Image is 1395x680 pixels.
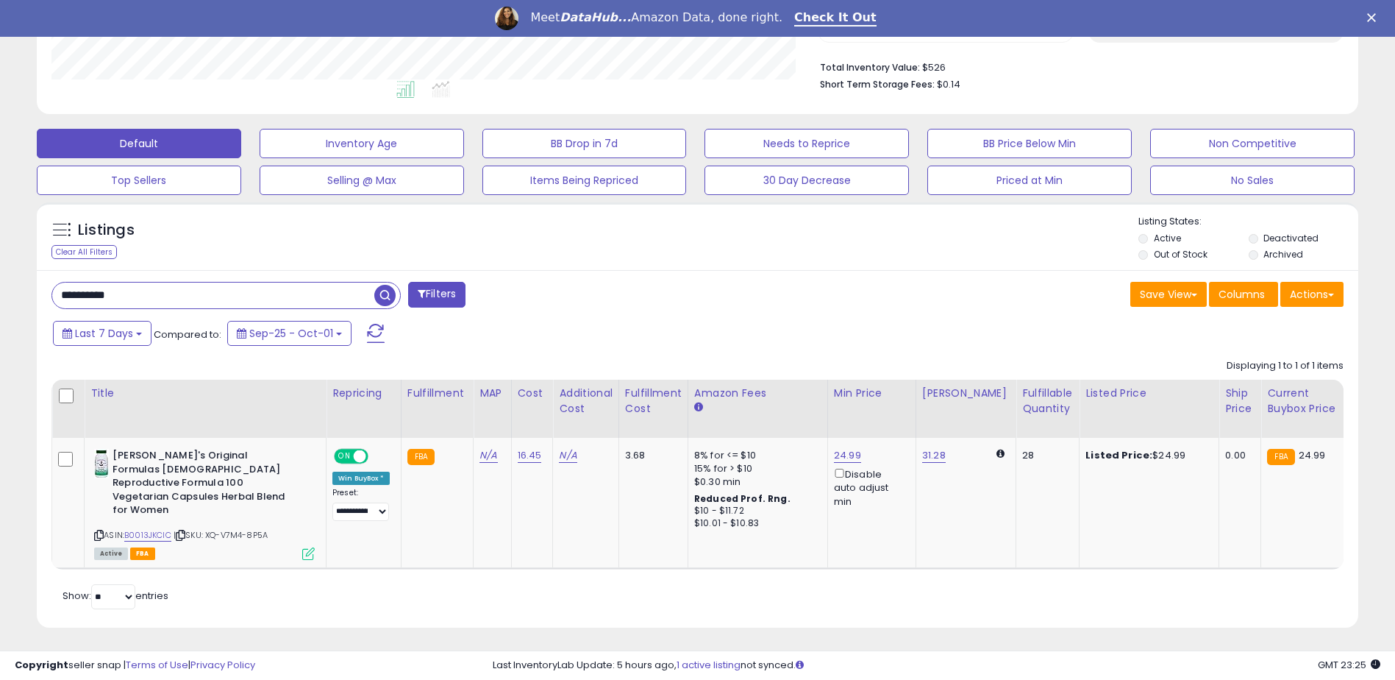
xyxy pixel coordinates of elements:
[560,10,631,24] i: DataHub...
[174,529,268,541] span: | SKU: XQ-V7M4-8P5A
[15,659,255,673] div: seller snap | |
[1022,449,1068,462] div: 28
[1225,449,1249,462] div: 0.00
[154,327,221,341] span: Compared to:
[408,282,465,308] button: Filters
[559,448,577,463] a: N/A
[227,321,352,346] button: Sep-25 - Oct-01
[260,129,464,158] button: Inventory Age
[407,449,435,465] small: FBA
[694,449,816,462] div: 8% for <= $10
[677,658,741,672] a: 1 active listing
[694,517,816,530] div: $10.01 - $10.83
[190,658,255,672] a: Privacy Policy
[126,658,188,672] a: Terms of Use
[1267,449,1294,465] small: FBA
[694,401,703,414] small: Amazon Fees.
[922,386,1010,401] div: [PERSON_NAME]
[1154,232,1181,244] label: Active
[332,386,395,401] div: Repricing
[482,129,687,158] button: BB Drop in 7d
[820,57,1332,75] li: $526
[113,449,291,521] b: [PERSON_NAME]'s Original Formulas [DEMOGRAPHIC_DATA] Reproductive Formula 100 Vegetarian Capsules...
[1225,386,1255,417] div: Ship Price
[794,10,877,26] a: Check It Out
[1138,215,1358,229] p: Listing States:
[1085,448,1152,462] b: Listed Price:
[1150,166,1355,195] button: No Sales
[1154,248,1207,261] label: Out of Stock
[407,386,467,401] div: Fulfillment
[493,659,1380,673] div: Last InventoryLab Update: 5 hours ago, not synced.
[1318,658,1380,672] span: 2025-10-9 23:25 GMT
[75,326,133,341] span: Last 7 Days
[1130,282,1207,307] button: Save View
[482,166,687,195] button: Items Being Repriced
[694,475,816,489] div: $0.30 min
[63,589,168,603] span: Show: entries
[479,386,504,401] div: MAP
[518,448,542,463] a: 16.45
[94,449,109,478] img: 41jKwJyuxSL._SL40_.jpg
[1299,448,1326,462] span: 24.99
[1209,282,1278,307] button: Columns
[51,245,117,259] div: Clear All Filters
[260,166,464,195] button: Selling @ Max
[495,7,518,30] img: Profile image for Georgie
[694,505,816,517] div: $10 - $11.72
[1085,449,1207,462] div: $24.99
[559,386,613,417] div: Additional Cost
[1263,232,1319,244] label: Deactivated
[1267,386,1343,417] div: Current Buybox Price
[479,448,497,463] a: N/A
[625,449,677,462] div: 3.68
[1280,282,1344,307] button: Actions
[922,448,946,463] a: 31.28
[820,78,935,91] b: Short Term Storage Fees:
[1367,13,1382,22] div: Close
[332,488,390,521] div: Preset:
[78,220,135,241] h5: Listings
[834,466,905,509] div: Disable auto adjust min
[834,448,861,463] a: 24.99
[1022,386,1073,417] div: Fulfillable Quantity
[130,548,155,560] span: FBA
[15,658,68,672] strong: Copyright
[704,129,909,158] button: Needs to Reprice
[1219,287,1265,302] span: Columns
[1085,386,1213,401] div: Listed Price
[625,386,682,417] div: Fulfillment Cost
[335,450,354,463] span: ON
[1227,359,1344,373] div: Displaying 1 to 1 of 1 items
[249,326,333,341] span: Sep-25 - Oct-01
[332,472,390,485] div: Win BuyBox *
[1150,129,1355,158] button: Non Competitive
[937,77,960,91] span: $0.14
[37,166,241,195] button: Top Sellers
[1263,248,1303,261] label: Archived
[820,61,920,74] b: Total Inventory Value:
[518,386,547,401] div: Cost
[53,321,151,346] button: Last 7 Days
[704,166,909,195] button: 30 Day Decrease
[927,166,1132,195] button: Priced at Min
[694,462,816,475] div: 15% for > $10
[694,386,821,401] div: Amazon Fees
[37,129,241,158] button: Default
[94,449,315,558] div: ASIN:
[530,10,782,25] div: Meet Amazon Data, done right.
[694,492,791,505] b: Reduced Prof. Rng.
[927,129,1132,158] button: BB Price Below Min
[124,529,171,542] a: B0013JKCIC
[834,386,910,401] div: Min Price
[94,548,128,560] span: All listings currently available for purchase on Amazon
[366,450,390,463] span: OFF
[90,386,320,401] div: Title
